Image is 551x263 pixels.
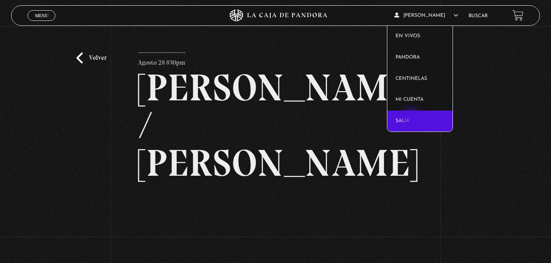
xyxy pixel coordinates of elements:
a: Salir [387,111,453,132]
h2: [PERSON_NAME] / [PERSON_NAME] [138,69,413,182]
a: Volver [76,52,107,63]
a: Pandora [387,47,453,68]
a: View your shopping cart [512,10,524,21]
a: Centinelas [387,68,453,90]
a: Mi cuenta [387,89,453,111]
span: Cerrar [32,20,51,26]
a: Buscar [469,14,488,18]
a: En vivos [387,26,453,47]
span: [PERSON_NAME] [394,13,458,18]
p: Agosto 28 830pm [138,52,185,69]
span: Menu [35,13,48,18]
